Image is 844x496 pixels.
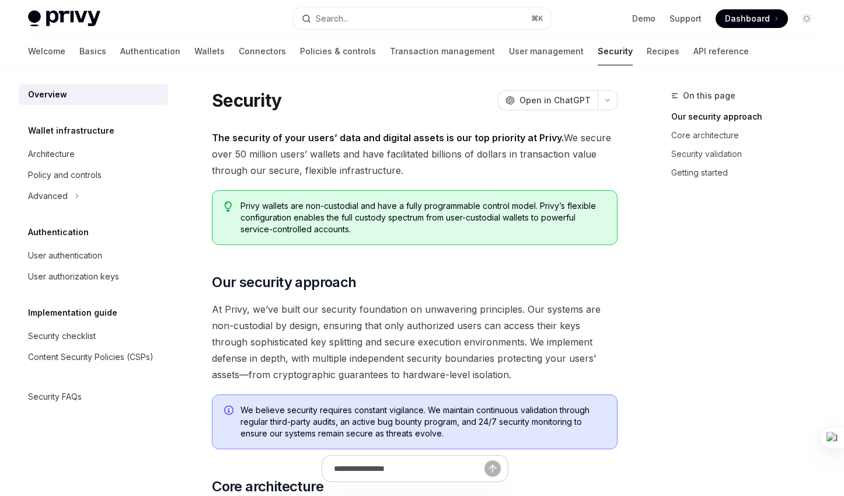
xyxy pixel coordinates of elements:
[334,456,484,481] input: Ask a question...
[316,12,348,26] div: Search...
[79,37,106,65] a: Basics
[212,132,564,144] strong: The security of your users’ data and digital assets is our top priority at Privy.
[725,13,770,25] span: Dashboard
[716,9,788,28] a: Dashboard
[531,14,543,23] span: ⌘ K
[28,329,96,343] div: Security checklist
[224,406,236,417] svg: Info
[484,460,501,477] button: Send message
[28,168,102,182] div: Policy and controls
[598,37,633,65] a: Security
[19,165,168,186] a: Policy and controls
[390,37,495,65] a: Transaction management
[519,95,591,106] span: Open in ChatGPT
[647,37,679,65] a: Recipes
[632,13,655,25] a: Demo
[28,225,89,239] h5: Authentication
[19,186,168,207] button: Advanced
[212,301,618,383] span: At Privy, we’ve built our security foundation on unwavering principles. Our systems are non-custo...
[294,8,550,29] button: Search...⌘K
[19,347,168,368] a: Content Security Policies (CSPs)
[120,37,180,65] a: Authentication
[19,326,168,347] a: Security checklist
[212,130,618,179] span: We secure over 50 million users’ wallets and have facilitated billions of dollars in transaction ...
[212,90,281,111] h1: Security
[194,37,225,65] a: Wallets
[28,147,75,161] div: Architecture
[19,245,168,266] a: User authentication
[19,144,168,165] a: Architecture
[300,37,376,65] a: Policies & controls
[28,306,117,320] h5: Implementation guide
[224,201,232,212] svg: Tip
[683,89,735,103] span: On this page
[28,88,67,102] div: Overview
[669,13,702,25] a: Support
[671,107,825,126] a: Our security approach
[240,200,605,235] span: Privy wallets are non-custodial and have a fully programmable control model. Privy’s flexible con...
[240,404,605,439] span: We believe security requires constant vigilance. We maintain continuous validation through regula...
[19,266,168,287] a: User authorization keys
[28,249,102,263] div: User authentication
[28,189,68,203] div: Advanced
[28,11,100,27] img: light logo
[239,37,286,65] a: Connectors
[28,350,154,364] div: Content Security Policies (CSPs)
[212,273,356,292] span: Our security approach
[671,163,825,182] a: Getting started
[28,37,65,65] a: Welcome
[671,145,825,163] a: Security validation
[498,90,598,110] button: Open in ChatGPT
[19,386,168,407] a: Security FAQs
[671,126,825,145] a: Core architecture
[28,390,82,404] div: Security FAQs
[28,124,114,138] h5: Wallet infrastructure
[797,9,816,28] button: Toggle dark mode
[19,84,168,105] a: Overview
[509,37,584,65] a: User management
[693,37,749,65] a: API reference
[28,270,119,284] div: User authorization keys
